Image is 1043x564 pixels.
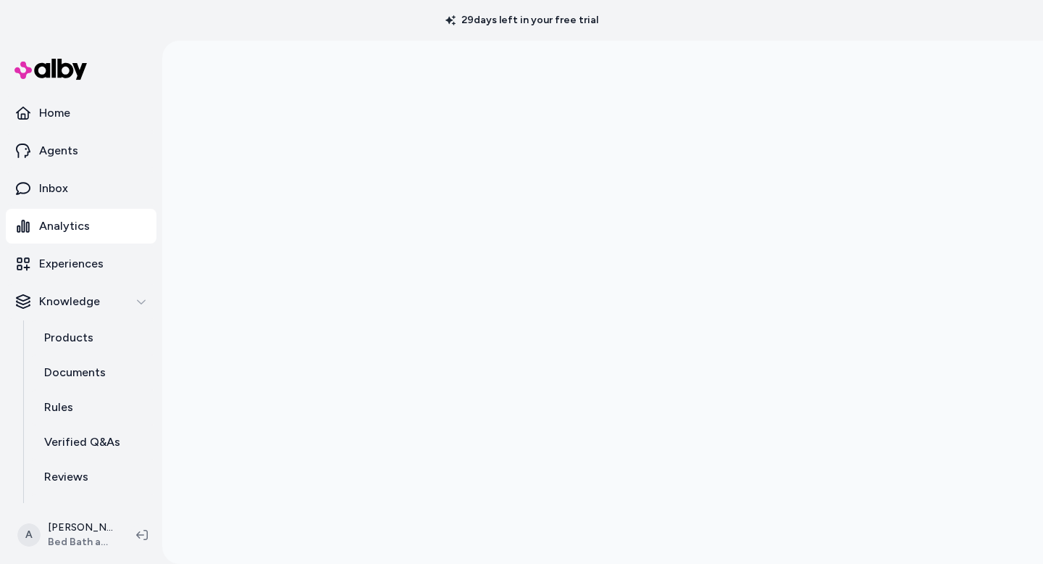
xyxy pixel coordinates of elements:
p: Experiences [39,255,104,273]
a: Analytics [6,209,156,244]
a: Products [30,320,156,355]
p: [PERSON_NAME] [48,521,113,535]
a: Survey Questions [30,494,156,529]
img: alby Logo [14,59,87,80]
p: Verified Q&As [44,434,120,451]
a: Rules [30,390,156,425]
span: Bed Bath and Beyond [48,535,113,550]
button: Knowledge [6,284,156,319]
p: Agents [39,142,78,159]
p: Knowledge [39,293,100,310]
a: Documents [30,355,156,390]
span: A [17,523,41,547]
p: Home [39,104,70,122]
p: Rules [44,399,73,416]
a: Reviews [30,460,156,494]
p: Inbox [39,180,68,197]
a: Experiences [6,246,156,281]
a: Home [6,96,156,130]
p: Reviews [44,468,88,486]
a: Verified Q&As [30,425,156,460]
p: Products [44,329,93,347]
a: Agents [6,133,156,168]
p: Analytics [39,217,90,235]
button: A[PERSON_NAME]Bed Bath and Beyond [9,512,125,558]
p: 29 days left in your free trial [437,13,607,28]
a: Inbox [6,171,156,206]
p: Documents [44,364,106,381]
